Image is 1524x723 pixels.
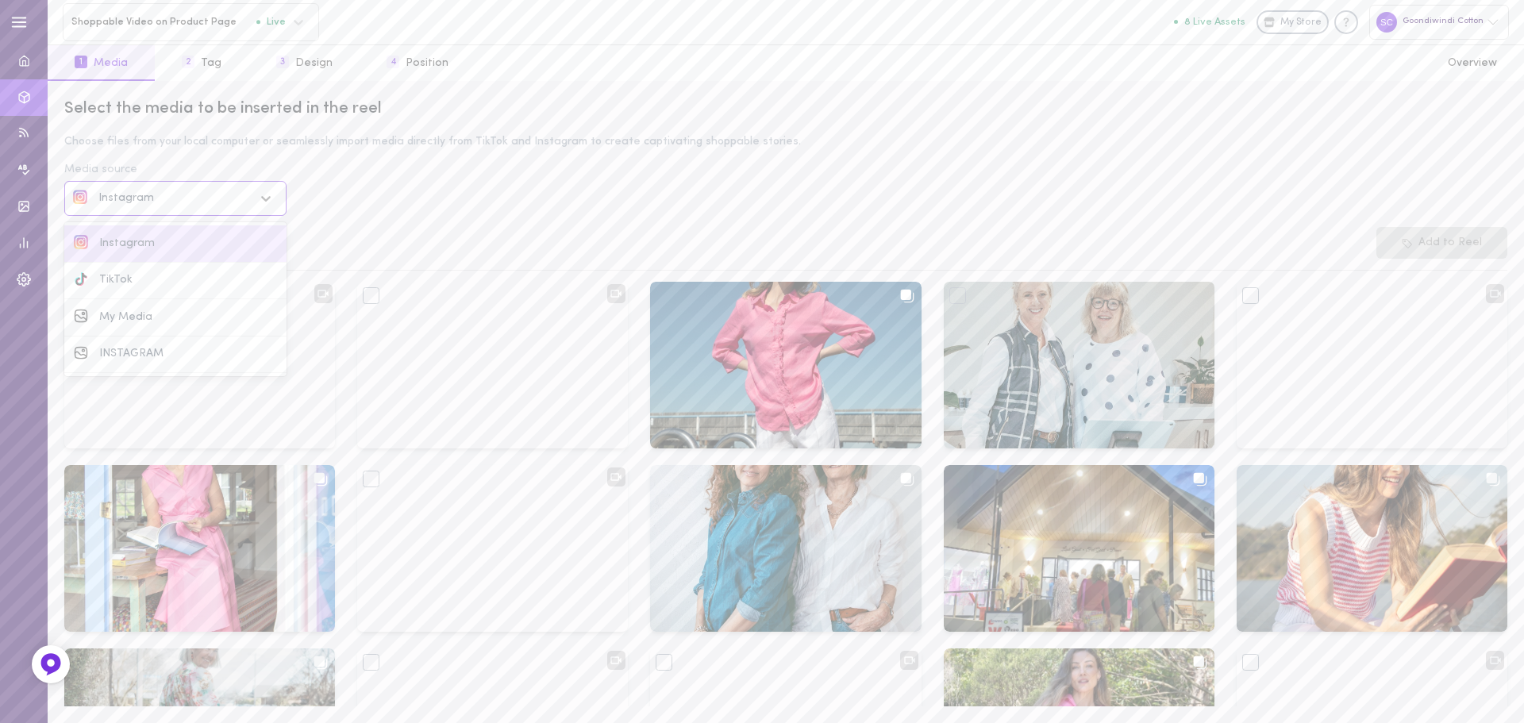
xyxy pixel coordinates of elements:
img: Media null [64,465,335,632]
img: social [73,190,87,204]
span: My Store [1280,16,1322,30]
img: Feedback Button [39,652,63,676]
img: Media null [650,282,921,448]
button: Add to Reel [1376,227,1507,259]
span: INSTAGRAM [99,348,164,360]
span: Instagram [98,192,154,204]
a: My Store [1257,10,1329,34]
button: 3Design [249,45,360,81]
div: Goondiwindi Cotton [1369,5,1509,39]
button: 2Tag [155,45,248,81]
a: 8 Live Assets [1174,17,1257,28]
span: Live [256,17,286,27]
img: social [74,235,88,249]
button: Overview [1421,45,1524,81]
img: social [74,272,88,287]
span: 1 [75,56,87,68]
div: Select the media to be inserted in the reel [64,98,1507,120]
span: 3 [276,56,289,68]
img: Media null [1237,465,1507,632]
div: Media source [64,164,1507,175]
img: social [74,346,88,360]
img: social [74,309,88,323]
button: 8 Live Assets [1174,17,1245,27]
span: 2 [182,56,194,68]
div: Choose files from your local computer or seamlessly import media directly from TikTok and Instagr... [64,137,1507,148]
span: 4 [387,56,399,68]
div: Knowledge center [1334,10,1358,34]
span: Instagram [99,237,155,249]
img: Media 18097871833628919 [944,282,1214,448]
span: Shoppable Video on Product Page [71,16,256,28]
img: Media null [650,465,921,632]
img: Media null [944,465,1214,632]
span: My Media [99,311,152,323]
button: 4Position [360,45,475,81]
button: 1Media [48,45,155,81]
span: TikTok [99,274,133,286]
